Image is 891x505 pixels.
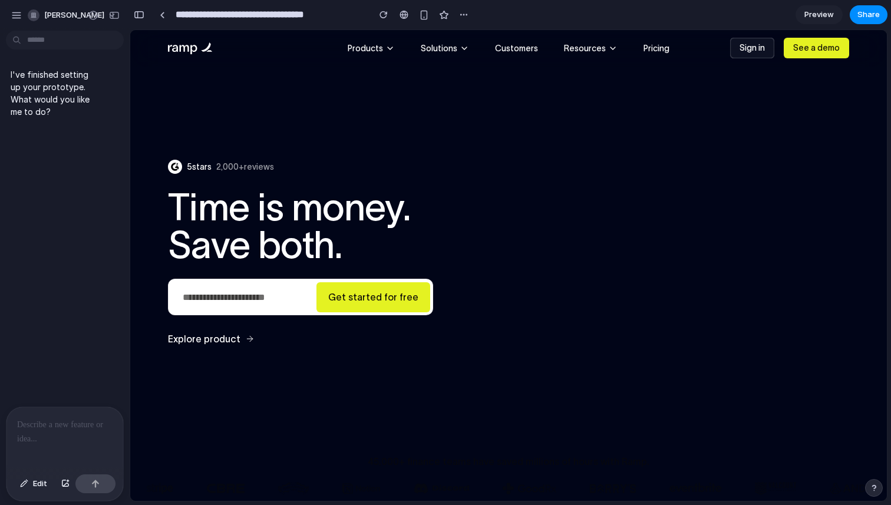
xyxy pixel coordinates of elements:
h1: Time is money. Save both. [38,163,367,230]
span: Share [857,9,880,21]
span: 2,000+ reviews [86,134,144,140]
span: [PERSON_NAME] [44,9,104,21]
a: Resources [422,8,499,29]
div: Explore product [38,305,110,312]
button: Get started for free [186,252,300,282]
a: Customers [353,8,420,28]
a: Preview [796,5,843,24]
a: See a demo [654,8,719,28]
a: Pricing [501,8,551,28]
div: 45,000+ finance teams have saved millions of hours with Ramp. [237,428,519,435]
button: Share [850,5,887,24]
button: Edit [14,474,53,493]
a: Solutions [279,8,351,29]
a: Products [206,8,276,29]
span: Edit [33,478,47,490]
div: Get started for free [198,264,288,270]
button: [PERSON_NAME] [23,6,123,25]
div: 5 stars [57,134,81,140]
a: Sign in [600,8,644,28]
p: I've finished setting up your prototype. What would you like me to do? [11,68,99,118]
span: Preview [804,9,834,21]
